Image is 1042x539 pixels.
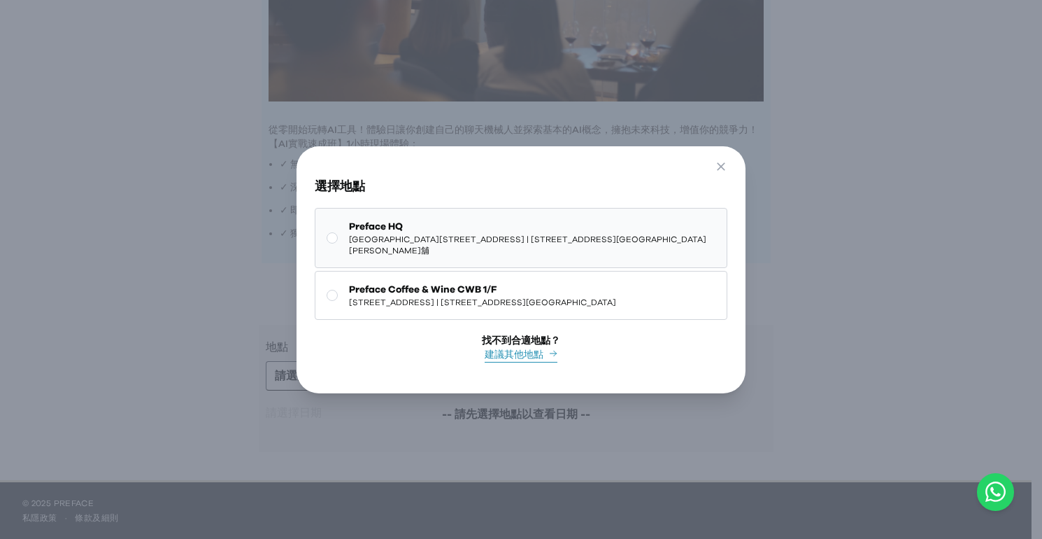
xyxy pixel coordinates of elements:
button: Preface HQ[GEOGRAPHIC_DATA][STREET_ADDRESS] | [STREET_ADDRESS][GEOGRAPHIC_DATA][PERSON_NAME]舖 [315,208,727,268]
button: 建議其他地點 [485,348,557,363]
div: 找不到合適地點？ [482,334,560,348]
span: [STREET_ADDRESS] | [STREET_ADDRESS][GEOGRAPHIC_DATA] [349,297,616,308]
span: [GEOGRAPHIC_DATA][STREET_ADDRESS] | [STREET_ADDRESS][GEOGRAPHIC_DATA][PERSON_NAME]舖 [349,234,715,256]
button: Preface Coffee & Wine CWB 1/F[STREET_ADDRESS] | [STREET_ADDRESS][GEOGRAPHIC_DATA] [315,271,727,320]
span: Preface HQ [349,220,715,234]
span: Preface Coffee & Wine CWB 1/F [349,283,616,297]
h3: 選擇地點 [315,177,727,197]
